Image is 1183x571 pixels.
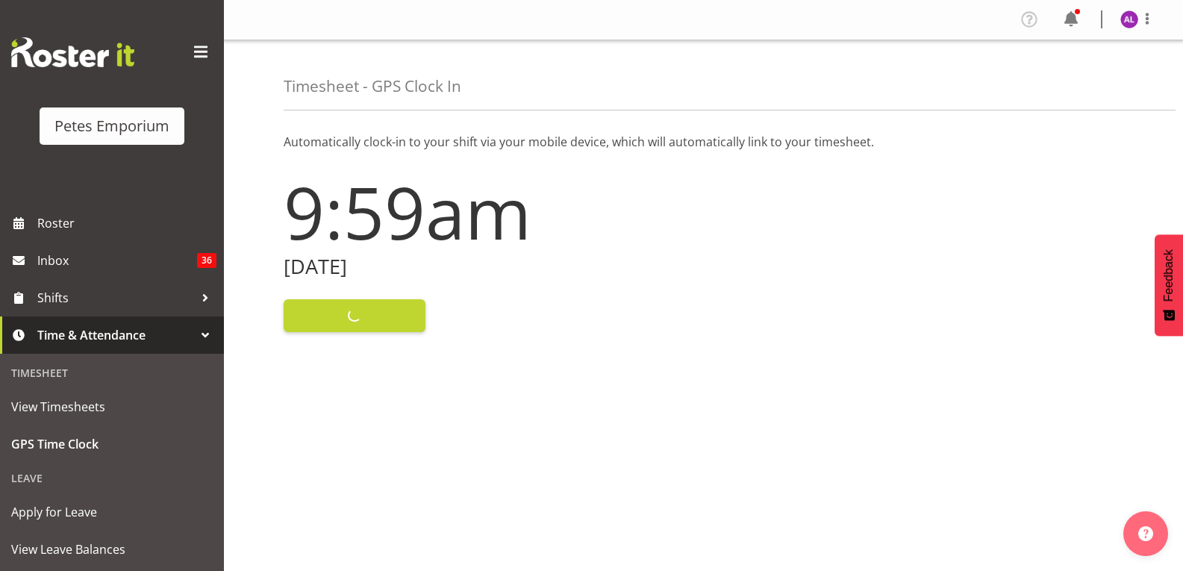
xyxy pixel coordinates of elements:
span: Roster [37,212,216,234]
div: Timesheet [4,358,220,388]
span: Inbox [37,249,197,272]
span: 36 [197,253,216,268]
span: Time & Attendance [37,324,194,346]
p: Automatically clock-in to your shift via your mobile device, which will automatically link to you... [284,133,1123,151]
img: abigail-lane11345.jpg [1120,10,1138,28]
div: Leave [4,463,220,493]
img: Rosterit website logo [11,37,134,67]
h2: [DATE] [284,255,695,278]
span: Shifts [37,287,194,309]
button: Feedback - Show survey [1155,234,1183,336]
span: GPS Time Clock [11,433,213,455]
span: Feedback [1162,249,1176,302]
div: Petes Emporium [54,115,169,137]
span: View Leave Balances [11,538,213,561]
h1: 9:59am [284,172,695,252]
a: Apply for Leave [4,493,220,531]
a: GPS Time Clock [4,425,220,463]
h4: Timesheet - GPS Clock In [284,78,461,95]
span: Apply for Leave [11,501,213,523]
a: View Timesheets [4,388,220,425]
span: View Timesheets [11,396,213,418]
img: help-xxl-2.png [1138,526,1153,541]
a: View Leave Balances [4,531,220,568]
